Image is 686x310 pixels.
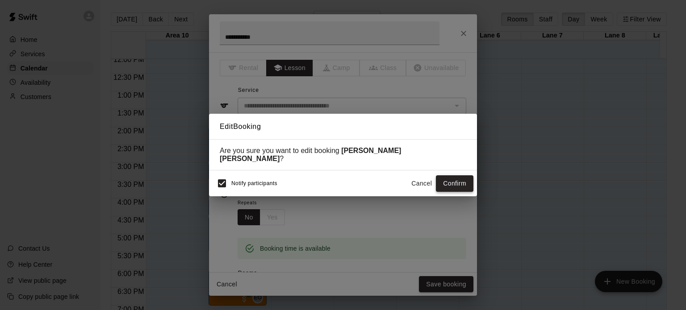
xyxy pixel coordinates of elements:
button: Confirm [436,175,473,192]
button: Cancel [407,175,436,192]
strong: [PERSON_NAME] [PERSON_NAME] [220,147,401,162]
h2: Edit Booking [209,114,477,140]
span: Notify participants [231,181,277,187]
div: Are you sure you want to edit booking ? [220,147,466,163]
